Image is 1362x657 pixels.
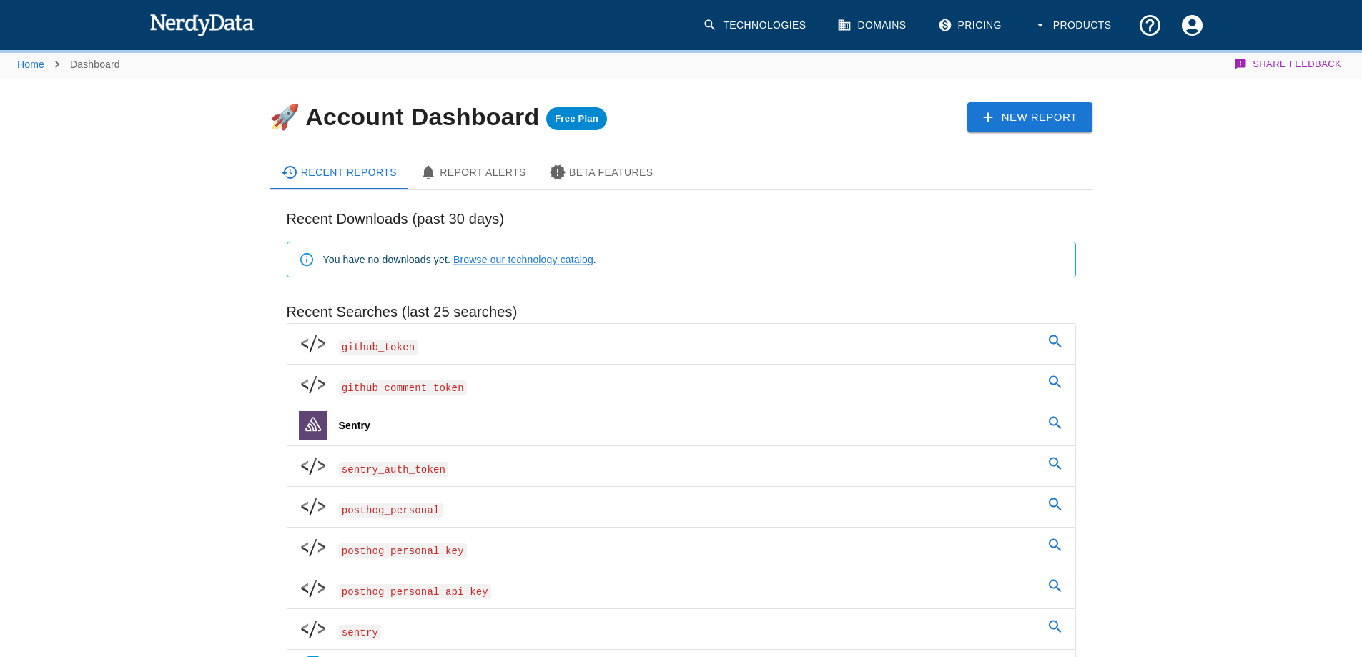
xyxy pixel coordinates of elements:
[829,4,917,46] a: Domains
[281,164,398,181] div: Recent Reports
[287,207,1076,230] h6: Recent Downloads (past 30 days)
[549,164,653,181] div: Beta Features
[339,462,449,477] span: sentry_auth_token
[339,340,418,355] span: github_token
[546,103,607,130] a: Free Plan
[287,609,1075,649] a: sentry
[339,418,370,433] p: Sentry
[287,300,1076,323] h6: Recent Searches (last 25 searches)
[929,4,1013,46] a: Pricing
[694,4,817,46] a: Technologies
[339,625,382,640] span: sentry
[339,543,467,558] span: posthog_personal_key
[1232,50,1345,79] button: Share Feedback
[287,528,1075,568] a: posthog_personal_key
[967,102,1093,132] a: New Report
[270,103,607,130] h4: 🚀 Account Dashboard
[1171,4,1213,46] button: Account Settings
[287,405,1075,445] a: Sentry
[17,59,44,70] a: Home
[420,164,526,181] div: Report Alerts
[287,365,1075,405] a: github_comment_token
[70,57,120,71] p: Dashboard
[17,50,120,79] nav: breadcrumb
[287,487,1075,527] a: posthog_personal
[323,247,596,272] div: You have no downloads yet. .
[546,113,607,124] span: Free Plan
[149,10,255,39] img: NerdyData.com
[339,584,492,599] span: posthog_personal_api_key
[1129,4,1171,46] button: Support and Documentation
[1025,4,1123,46] button: Products
[339,503,443,518] span: posthog_personal
[453,254,593,265] a: Browse our technology catalog
[339,380,467,395] span: github_comment_token
[287,446,1075,486] a: sentry_auth_token
[287,324,1075,364] a: github_token
[287,568,1075,608] a: posthog_personal_api_key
